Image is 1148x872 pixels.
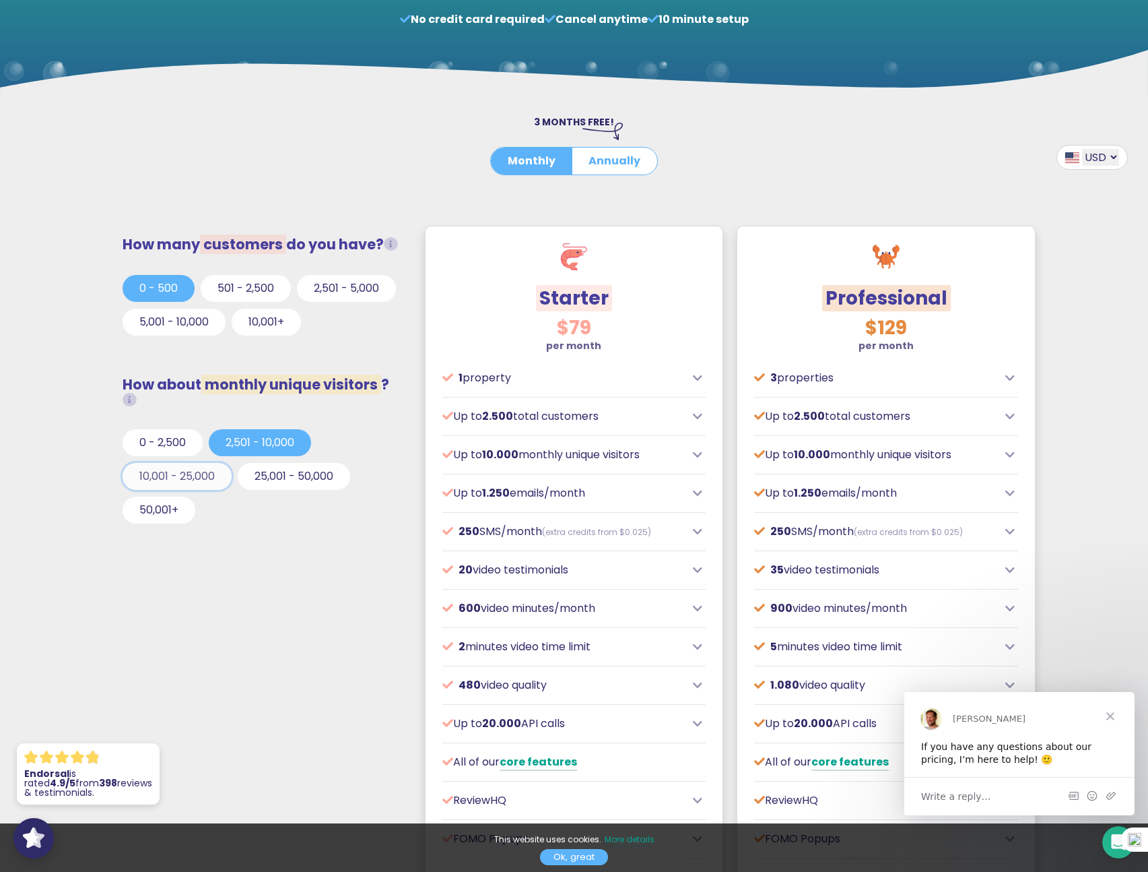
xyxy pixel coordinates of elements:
[459,600,481,616] span: 600
[200,235,286,254] span: customers
[297,275,396,302] button: 2,501 - 5,000
[123,393,137,407] i: Unique visitors that view our social proof tools (widgets, FOMO popups or Wall of Love) on your w...
[754,600,998,617] p: video minutes/month
[13,834,1135,846] p: This website uses cookies.
[794,408,825,424] span: 2.500
[572,148,657,175] button: Annually
[482,485,510,501] span: 1.250
[123,376,401,407] h3: How about ?
[123,236,401,253] h3: How many do you have?
[822,285,951,311] span: Professional
[209,429,311,456] button: 2,501 - 10,000
[442,562,686,578] p: video testimonials
[201,275,291,302] button: 501 - 2,500
[238,463,350,490] button: 25,001 - 50,000
[770,524,791,539] span: 250
[491,148,572,175] button: Monthly
[770,562,784,578] span: 35
[459,677,481,693] span: 480
[442,524,686,540] p: SMS/month
[534,115,614,129] span: 3 MONTHS FREE!
[854,526,963,538] span: (extra credits from $0.025)
[123,429,203,456] button: 0 - 2,500
[1102,826,1135,859] iframe: Intercom live chat
[770,600,792,616] span: 900
[442,447,686,463] p: Up to monthly unique visitors
[442,408,686,425] p: Up to total customers
[754,716,998,732] p: Up to API calls
[459,370,463,385] span: 1
[542,526,651,538] span: (extra credits from $0.025)
[754,562,998,578] p: video testimonials
[123,497,195,524] button: 50,001+
[560,243,587,270] img: shrimp.svg
[754,677,998,693] p: video quality
[858,339,914,352] strong: per month
[754,639,998,655] p: minutes video time limit
[754,447,998,463] p: Up to monthly unique visitors
[201,375,381,394] span: monthly unique visitors
[770,370,777,385] span: 3
[754,792,998,809] p: ReviewHQ
[754,408,998,425] p: Up to total customers
[24,769,152,797] p: is rated from reviews & testimonials.
[754,370,998,386] p: properties
[50,776,75,790] strong: 4.9/5
[500,754,577,771] a: core features
[794,447,830,462] span: 10.000
[557,315,591,341] span: $79
[442,754,686,770] p: All of our
[482,408,513,424] span: 2.500
[442,792,686,809] p: ReviewHQ
[459,562,473,578] span: 20
[123,463,232,490] button: 10,001 - 25,000
[605,834,654,846] a: More details
[442,600,686,617] p: video minutes/month
[811,754,889,771] a: core features
[540,849,608,865] a: Ok, great
[546,339,601,352] strong: per month
[442,370,686,386] p: property
[865,315,907,341] span: $129
[459,639,465,654] span: 2
[442,716,686,732] p: Up to API calls
[459,524,479,539] span: 250
[442,639,686,655] p: minutes video time limit
[99,776,117,790] strong: 398
[232,309,301,336] button: 10,001+
[482,447,518,462] span: 10.000
[273,11,875,28] p: No credit card required Cancel anytime 10 minute setup
[770,677,799,693] span: 1.080
[873,243,900,270] img: crab.svg
[384,237,398,251] i: Total customers from whom you request testimonials/reviews.
[482,716,521,731] span: 20.000
[442,485,686,501] p: Up to emails/month
[794,485,821,501] span: 1.250
[754,754,998,770] p: All of our
[770,639,777,654] span: 5
[754,485,998,501] p: Up to emails/month
[24,767,69,780] strong: Endorsal
[123,309,226,336] button: 5,001 - 10,000
[536,285,612,311] span: Starter
[794,716,833,731] span: 20.000
[582,123,623,140] img: arrow-right-down.svg
[754,524,998,540] p: SMS/month
[904,692,1135,815] iframe: Intercom live chat message
[442,677,686,693] p: video quality
[123,275,195,302] button: 0 - 500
